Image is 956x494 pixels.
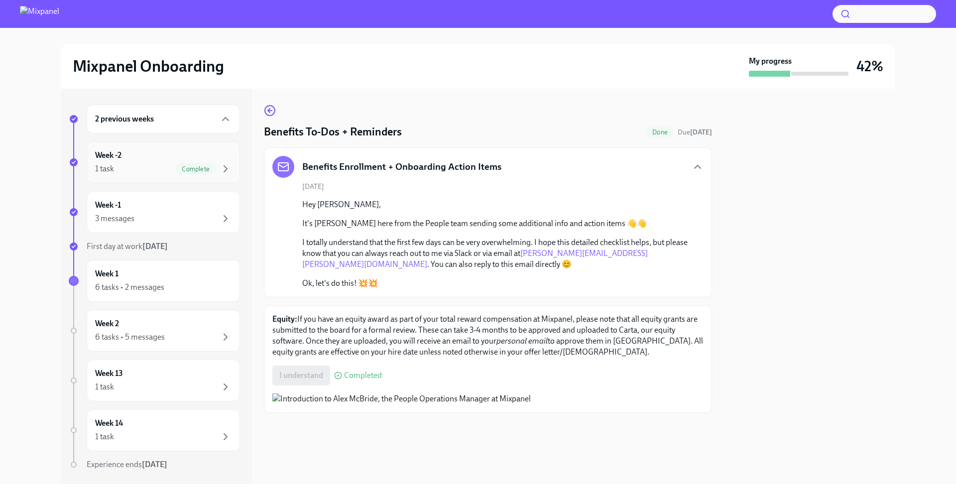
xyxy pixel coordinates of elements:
[302,199,688,210] p: Hey [PERSON_NAME],
[302,218,688,229] p: It's [PERSON_NAME] here from the People team sending some additional info and action items 👋👋
[95,318,119,329] h6: Week 2
[69,260,240,302] a: Week 16 tasks • 2 messages
[69,409,240,451] a: Week 141 task
[95,268,119,279] h6: Week 1
[69,241,240,252] a: First day at work[DATE]
[856,57,883,75] h3: 42%
[272,314,704,358] p: If you have an equity award as part of your total reward compensation at Mixpanel, please note th...
[95,213,134,224] div: 3 messages
[87,105,240,133] div: 2 previous weeks
[69,360,240,401] a: Week 131 task
[95,332,165,343] div: 6 tasks • 5 messages
[87,242,168,251] span: First day at work
[95,282,164,293] div: 6 tasks • 2 messages
[272,314,297,324] strong: Equity:
[95,114,154,124] h6: 2 previous weeks
[264,124,402,139] h4: Benefits To-Dos + Reminders
[95,418,123,429] h6: Week 14
[69,310,240,352] a: Week 26 tasks • 5 messages
[272,393,704,404] button: Zoom image
[496,336,548,346] em: personal email
[176,165,216,173] span: Complete
[69,191,240,233] a: Week -13 messages
[749,56,792,67] strong: My progress
[95,150,121,161] h6: Week -2
[302,278,688,289] p: Ok, let's do this! 💥💥
[73,56,224,76] h2: Mixpanel Onboarding
[95,368,123,379] h6: Week 13
[678,128,712,136] span: Due
[95,163,114,174] div: 1 task
[95,200,121,211] h6: Week -1
[302,182,324,191] span: [DATE]
[87,460,167,469] span: Experience ends
[646,128,674,136] span: Done
[302,237,688,270] p: I totally understand that the first few days can be very overwhelming. I hope this detailed check...
[142,242,168,251] strong: [DATE]
[690,128,712,136] strong: [DATE]
[302,160,501,173] h5: Benefits Enrollment + Onboarding Action Items
[69,141,240,183] a: Week -21 taskComplete
[95,381,114,392] div: 1 task
[20,6,59,22] img: Mixpanel
[678,127,712,137] span: September 8th, 2025 00:00
[95,431,114,442] div: 1 task
[344,371,382,379] span: Completed
[142,460,167,469] strong: [DATE]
